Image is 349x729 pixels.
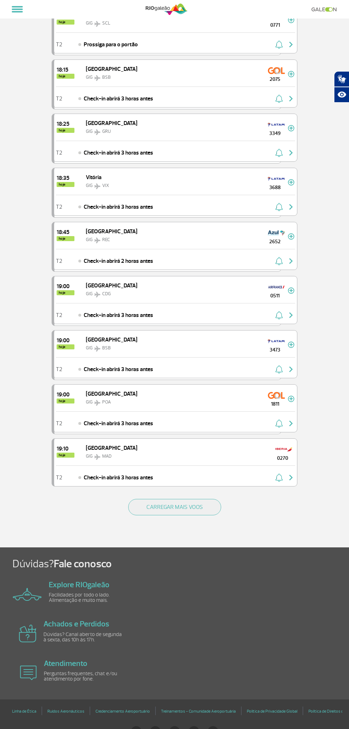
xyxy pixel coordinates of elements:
span: hoje [57,20,74,25]
span: 0511 [262,292,288,300]
span: 2025-09-26 19:00:00 [57,338,74,343]
img: GOL Transportes Aereos [268,390,285,401]
span: Check-in abrirá 3 horas antes [84,365,153,374]
a: Explore RIOgaleão [49,580,109,590]
span: 3349 [262,130,288,137]
span: hoje [57,236,74,241]
span: Check-in abrirá 3 horas antes [84,94,153,103]
span: [GEOGRAPHIC_DATA] [86,336,137,343]
span: [GEOGRAPHIC_DATA] [86,66,137,73]
span: 3473 [262,346,288,354]
span: 2075 [262,75,288,83]
span: Vitória [86,174,101,181]
span: hoje [57,290,74,295]
span: BSB [102,345,111,351]
img: airplane icon [20,666,37,680]
span: 0270 [270,454,295,462]
span: 2025-09-26 18:25:00 [57,121,74,127]
span: T2 [56,259,62,264]
span: [GEOGRAPHIC_DATA] [86,444,137,452]
span: VIX [102,183,109,188]
span: Fale conosco [54,557,112,571]
span: [GEOGRAPHIC_DATA] [86,228,137,235]
span: GIG [86,345,93,351]
span: Prossiga para o portão [84,40,138,49]
span: Check-in abrirá 3 horas antes [84,473,153,482]
img: sino-painel-voo.svg [275,419,283,428]
div: Plugin de acessibilidade da Hand Talk. [334,71,349,103]
img: sino-painel-voo.svg [275,149,283,157]
span: 3688 [262,184,288,191]
a: Treinamentos - Comunidade Aeroportuária [161,706,236,717]
span: 2652 [262,238,288,245]
span: 2025-09-26 18:05:00 [57,13,74,19]
span: T2 [56,313,62,318]
a: Ruídos Aeronáuticos [47,706,84,717]
img: seta-direita-painel-voo.svg [287,40,295,49]
span: 1811 [262,400,288,408]
img: mais-info-painel-voo.svg [288,396,295,402]
img: mais-info-painel-voo.svg [288,342,295,348]
img: TAM LINHAS AEREAS [268,173,285,184]
span: BSB [102,74,111,80]
img: airplane icon [13,588,42,601]
span: [GEOGRAPHIC_DATA] [86,390,137,397]
img: mais-info-painel-voo.svg [288,125,295,131]
span: REC [102,237,110,243]
span: 2025-09-26 19:00:00 [57,392,74,397]
span: T2 [56,96,62,101]
img: seta-direita-painel-voo.svg [287,257,295,265]
a: Política de Privacidade Global [247,706,297,717]
a: Achados e Perdidos [43,619,109,629]
img: sino-painel-voo.svg [275,311,283,319]
span: hoje [57,128,74,133]
img: airplane icon [19,625,36,642]
img: GOL Transportes Aereos [268,65,285,76]
img: mais-info-painel-voo.svg [288,233,295,240]
span: CDG [102,291,111,297]
img: sino-painel-voo.svg [275,94,283,103]
a: Linha de Ética [12,706,36,717]
span: Check-in abrirá 3 horas antes [84,311,153,319]
button: Abrir tradutor de língua de sinais. [334,71,349,87]
img: Azul Linhas Aéreas [268,227,285,239]
span: GIG [86,20,93,26]
img: sino-painel-voo.svg [275,40,283,49]
img: seta-direita-painel-voo.svg [287,203,295,211]
span: GIG [86,74,93,80]
span: GIG [86,291,93,297]
span: hoje [57,182,74,187]
span: [GEOGRAPHIC_DATA] [86,282,137,289]
span: 0771 [262,21,288,29]
img: seta-direita-painel-voo.svg [287,419,295,428]
span: 2025-09-26 18:15:00 [57,67,74,73]
img: TAM LINHAS AEREAS [268,119,285,130]
img: Air France [268,281,285,293]
img: mais-info-painel-voo.svg [288,287,295,294]
span: 2025-09-26 18:35:00 [57,175,74,181]
span: hoje [57,399,74,403]
span: T2 [56,204,62,209]
span: GIG [86,237,93,243]
span: T2 [56,421,62,426]
img: sino-painel-voo.svg [275,365,283,374]
img: mais-info-painel-voo.svg [288,179,295,186]
img: seta-direita-painel-voo.svg [287,365,295,374]
span: hoje [57,453,74,458]
img: mais-info-painel-voo.svg [288,17,295,23]
h1: Dúvidas? [12,557,349,571]
img: seta-direita-painel-voo.svg [287,149,295,157]
img: seta-direita-painel-voo.svg [287,473,295,482]
span: T2 [56,367,62,372]
a: Credenciamento Aeroportuário [95,706,150,717]
span: Check-in abrirá 3 horas antes [84,203,153,211]
img: mais-info-painel-voo.svg [288,71,295,77]
span: GIG [86,129,93,134]
span: Check-in abrirá 2 horas antes [84,257,153,265]
span: T2 [56,42,62,47]
button: Abrir recursos assistivos. [334,87,349,103]
span: [GEOGRAPHIC_DATA] [86,120,137,127]
span: SCL [102,20,110,26]
span: GIG [86,399,93,405]
span: T2 [56,150,62,155]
